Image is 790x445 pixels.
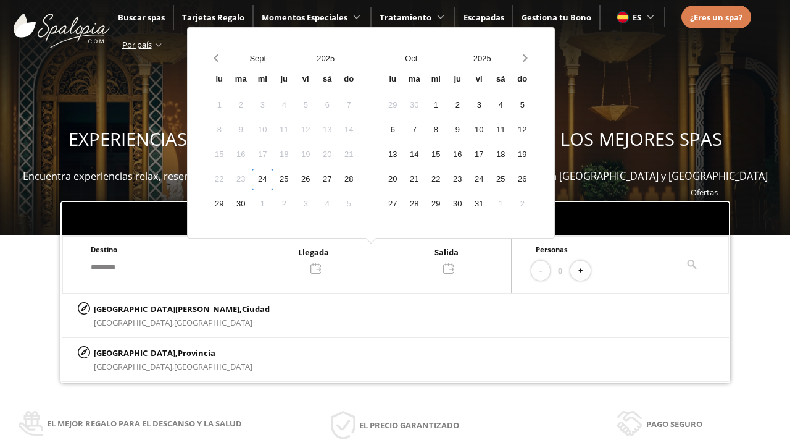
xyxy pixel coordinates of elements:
[425,119,447,141] div: 8
[230,69,252,91] div: ma
[209,95,360,215] div: Calendar days
[209,69,230,91] div: lu
[464,12,504,23] a: Escapadas
[338,119,360,141] div: 14
[182,12,244,23] span: Tarjetas Regalo
[338,193,360,215] div: 5
[447,69,468,91] div: ju
[338,169,360,190] div: 28
[209,169,230,190] div: 22
[273,95,295,116] div: 4
[317,95,338,116] div: 6
[94,317,174,328] span: [GEOGRAPHIC_DATA],
[252,144,273,166] div: 17
[209,69,360,215] div: Calendar wrapper
[468,169,490,190] div: 24
[252,193,273,215] div: 1
[174,361,252,372] span: [GEOGRAPHIC_DATA]
[230,95,252,116] div: 2
[531,261,550,281] button: -
[490,193,512,215] div: 1
[425,169,447,190] div: 22
[447,169,468,190] div: 23
[118,12,165,23] a: Buscar spas
[512,95,533,116] div: 5
[468,144,490,166] div: 17
[338,95,360,116] div: 7
[512,169,533,190] div: 26
[292,48,360,69] button: Open years overlay
[468,69,490,91] div: vi
[490,119,512,141] div: 11
[425,144,447,166] div: 15
[23,169,768,183] span: Encuentra experiencias relax, reserva bonos spas y escapadas wellness para disfrutar en más de 40...
[404,69,425,91] div: ma
[512,144,533,166] div: 19
[382,144,404,166] div: 13
[558,264,562,278] span: 0
[178,347,215,358] span: Provincia
[317,169,338,190] div: 27
[646,417,702,431] span: Pago seguro
[230,119,252,141] div: 9
[382,69,533,215] div: Calendar wrapper
[447,119,468,141] div: 9
[317,69,338,91] div: sá
[425,193,447,215] div: 29
[252,69,273,91] div: mi
[273,193,295,215] div: 2
[512,69,533,91] div: do
[382,95,404,116] div: 29
[490,144,512,166] div: 18
[209,144,230,166] div: 15
[47,417,242,430] span: El mejor regalo para el descanso y la salud
[338,144,360,166] div: 21
[317,193,338,215] div: 4
[338,69,360,91] div: do
[252,95,273,116] div: 3
[522,12,591,23] a: Gestiona tu Bono
[273,69,295,91] div: ju
[447,193,468,215] div: 30
[69,127,722,151] span: EXPERIENCIAS WELLNESS PARA REGALAR Y DISFRUTAR EN LOS MEJORES SPAS
[512,193,533,215] div: 2
[404,193,425,215] div: 28
[317,119,338,141] div: 13
[317,144,338,166] div: 20
[468,193,490,215] div: 31
[14,1,110,48] img: ImgLogoSpalopia.BvClDcEz.svg
[295,169,317,190] div: 26
[404,95,425,116] div: 30
[122,39,152,50] span: Por país
[536,245,568,254] span: Personas
[512,119,533,141] div: 12
[425,69,447,91] div: mi
[91,245,117,254] span: Destino
[691,187,718,198] span: Ofertas
[490,169,512,190] div: 25
[447,144,468,166] div: 16
[425,95,447,116] div: 1
[490,95,512,116] div: 4
[94,361,174,372] span: [GEOGRAPHIC_DATA],
[209,95,230,116] div: 1
[230,193,252,215] div: 30
[252,169,273,190] div: 24
[295,193,317,215] div: 3
[404,169,425,190] div: 21
[209,193,230,215] div: 29
[359,418,459,432] span: El precio garantizado
[242,303,270,315] span: Ciudad
[376,48,447,69] button: Open months overlay
[447,48,518,69] button: Open years overlay
[295,119,317,141] div: 12
[382,119,404,141] div: 6
[174,317,252,328] span: [GEOGRAPHIC_DATA]
[224,48,292,69] button: Open months overlay
[273,169,295,190] div: 25
[230,144,252,166] div: 16
[690,11,742,24] a: ¿Eres un spa?
[295,144,317,166] div: 19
